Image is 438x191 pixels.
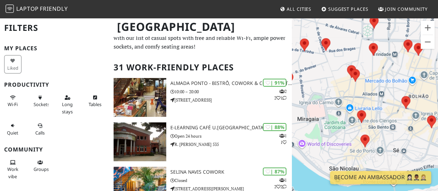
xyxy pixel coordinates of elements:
[6,3,68,15] a: LaptopFriendly LaptopFriendly
[4,92,21,110] button: Wi-Fi
[375,3,430,15] a: Join Community
[263,79,286,87] div: | 91%
[421,21,435,35] button: Ampliar
[62,101,73,114] span: Long stays
[4,120,21,138] button: Quiet
[263,123,286,131] div: | 88%
[114,122,166,161] img: e-learning Café U.Porto
[111,17,290,36] h1: [GEOGRAPHIC_DATA]
[170,80,292,86] h3: Almada Ponto - Bistrô, Cowork & Concept Store
[40,5,68,12] span: Friendly
[4,157,21,182] button: Work vibe
[287,6,311,12] span: All Cities
[32,120,49,138] button: Calls
[16,5,39,12] span: Laptop
[34,101,50,107] span: Power sockets
[170,141,292,148] p: R. [PERSON_NAME] 535
[86,92,104,110] button: Tables
[7,166,18,179] span: People working
[328,6,368,12] span: Suggest Places
[274,88,286,101] p: 2 2 1
[88,101,101,107] span: Work-friendly tables
[421,35,435,49] button: Reduzir
[319,3,371,15] a: Suggest Places
[114,78,166,117] img: Almada Ponto - Bistrô, Cowork & Concept Store
[32,92,49,110] button: Sockets
[170,125,292,131] h3: e-learning Café U.[GEOGRAPHIC_DATA]
[6,5,14,13] img: LaptopFriendly
[7,130,18,136] span: Quiet
[4,81,105,88] h3: Productivity
[109,78,292,117] a: Almada Ponto - Bistrô, Cowork & Concept Store | 91% 221 Almada Ponto - Bistrô, Cowork & Concept S...
[170,177,292,184] p: Closed
[170,133,292,139] p: Open 24 hours
[170,169,292,175] h3: Selina Navis CoWork
[8,101,18,107] span: Stable Wi-Fi
[35,130,45,136] span: Video/audio calls
[32,157,49,175] button: Groups
[109,122,292,161] a: e-learning Café U.Porto | 88% 11 e-learning Café U.[GEOGRAPHIC_DATA] Open 24 hours R. [PERSON_NAM...
[114,57,288,78] h2: 31 Work-Friendly Places
[170,88,292,95] p: 10:00 – 20:00
[263,167,286,175] div: | 87%
[4,146,105,153] h3: Community
[4,45,105,52] h3: My Places
[385,6,428,12] span: Join Community
[34,166,49,172] span: Group tables
[170,97,292,103] p: [STREET_ADDRESS]
[277,3,314,15] a: All Cities
[279,132,286,146] p: 1 1
[274,177,286,190] p: 1 2 2
[4,17,105,38] h2: Filters
[59,92,76,117] button: Long stays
